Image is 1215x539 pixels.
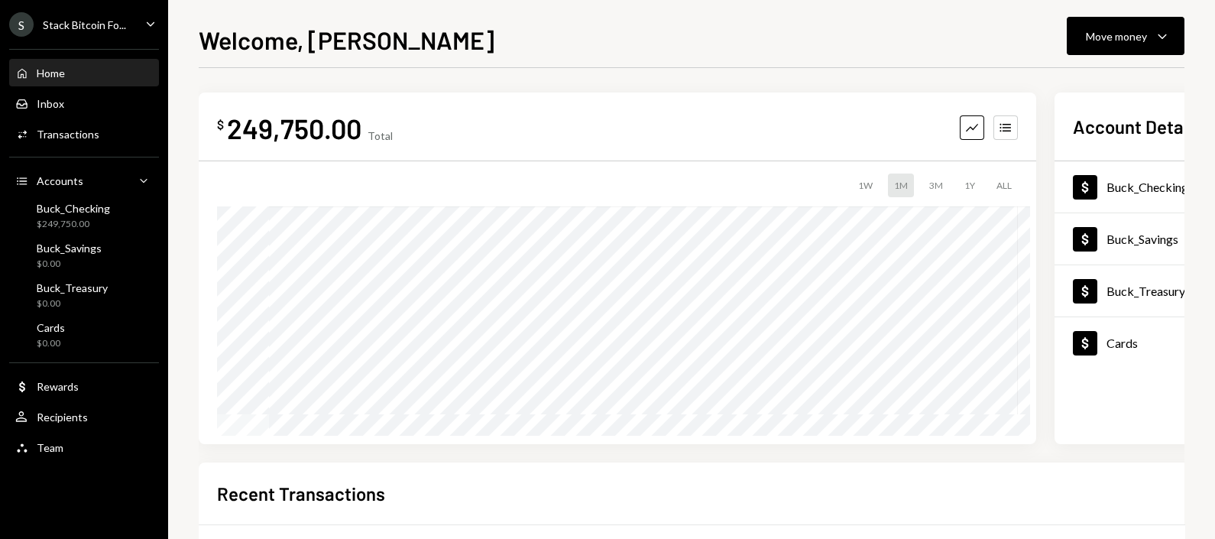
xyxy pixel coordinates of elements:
[1086,28,1147,44] div: Move money
[9,237,159,274] a: Buck_Savings$0.00
[852,174,879,197] div: 1W
[1106,180,1188,194] div: Buck_Checking
[9,59,159,86] a: Home
[217,117,224,132] div: $
[1106,232,1178,246] div: Buck_Savings
[9,89,159,117] a: Inbox
[199,24,494,55] h1: Welcome, [PERSON_NAME]
[37,67,65,80] div: Home
[923,174,949,197] div: 3M
[37,128,99,141] div: Transactions
[9,197,159,234] a: Buck_Checking$249,750.00
[37,242,102,255] div: Buck_Savings
[9,120,159,148] a: Transactions
[37,202,110,215] div: Buck_Checking
[37,258,102,271] div: $0.00
[1106,336,1138,350] div: Cards
[958,174,981,197] div: 1Y
[368,129,393,142] div: Total
[1073,114,1202,139] h2: Account Details
[37,97,64,110] div: Inbox
[227,111,361,145] div: 249,750.00
[9,277,159,313] a: Buck_Treasury$0.00
[9,12,34,37] div: S
[1067,17,1184,55] button: Move money
[37,380,79,393] div: Rewards
[37,321,65,334] div: Cards
[9,433,159,461] a: Team
[37,297,108,310] div: $0.00
[9,403,159,430] a: Recipients
[37,174,83,187] div: Accounts
[217,481,385,506] h2: Recent Transactions
[888,174,914,197] div: 1M
[9,167,159,194] a: Accounts
[37,218,110,231] div: $249,750.00
[37,441,63,454] div: Team
[37,337,65,350] div: $0.00
[43,18,126,31] div: Stack Bitcoin Fo...
[9,317,159,353] a: Cards$0.00
[9,372,159,400] a: Rewards
[990,174,1018,197] div: ALL
[37,411,88,424] div: Recipients
[37,281,108,294] div: Buck_Treasury
[1106,284,1185,298] div: Buck_Treasury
